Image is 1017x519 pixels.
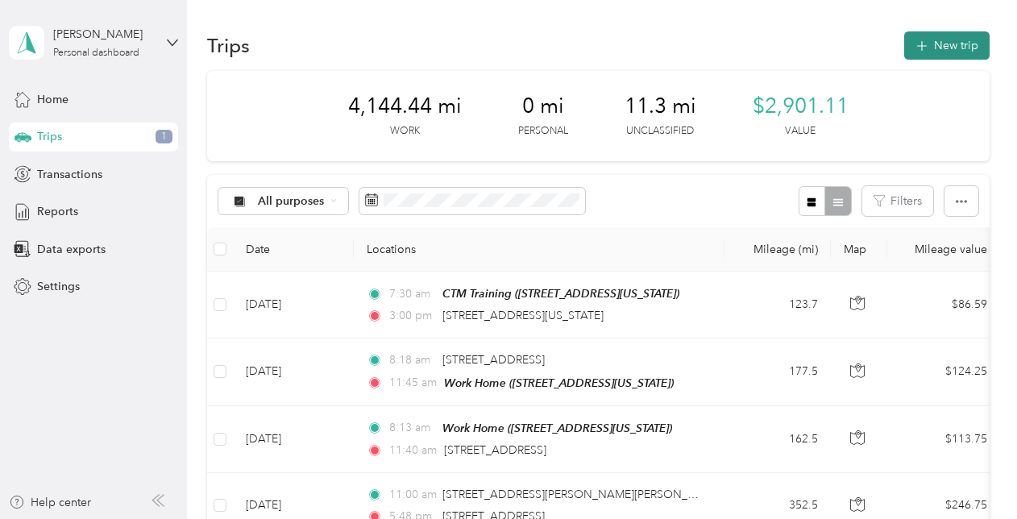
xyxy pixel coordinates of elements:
button: New trip [904,31,990,60]
span: Work Home ([STREET_ADDRESS][US_STATE]) [442,421,672,434]
span: [STREET_ADDRESS][PERSON_NAME][PERSON_NAME] [442,488,724,501]
span: 11:40 am [389,442,437,459]
span: 1 [156,130,172,144]
div: [PERSON_NAME] [53,26,154,43]
span: [STREET_ADDRESS] [442,353,545,367]
span: Home [37,91,68,108]
span: $2,901.11 [753,93,849,119]
th: Map [831,227,887,272]
td: [DATE] [233,406,354,473]
iframe: Everlance-gr Chat Button Frame [927,429,1017,519]
td: 123.7 [724,272,831,338]
span: 11:00 am [389,486,435,504]
span: 11.3 mi [625,93,696,119]
span: [STREET_ADDRESS][US_STATE] [442,309,604,322]
span: Reports [37,203,78,220]
span: 11:45 am [389,374,437,392]
p: Value [785,124,816,139]
div: Personal dashboard [53,48,139,58]
th: Locations [354,227,724,272]
span: CTM Training ([STREET_ADDRESS][US_STATE]) [442,287,679,300]
span: Data exports [37,241,106,258]
th: Mileage value [887,227,1000,272]
td: [DATE] [233,272,354,338]
span: [STREET_ADDRESS] [444,443,546,457]
td: $113.75 [887,406,1000,473]
button: Filters [862,186,933,216]
span: Transactions [37,166,102,183]
td: $86.59 [887,272,1000,338]
button: Help center [9,494,91,511]
span: All purposes [258,196,325,207]
td: $124.25 [887,338,1000,405]
th: Date [233,227,354,272]
td: 162.5 [724,406,831,473]
span: Settings [37,278,80,295]
span: Trips [37,128,62,145]
span: 8:13 am [389,419,435,437]
span: 4,144.44 mi [348,93,462,119]
p: Unclassified [626,124,694,139]
th: Mileage (mi) [724,227,831,272]
span: Work Home ([STREET_ADDRESS][US_STATE]) [444,376,674,389]
h1: Trips [207,37,250,54]
span: 3:00 pm [389,307,435,325]
td: [DATE] [233,338,354,405]
span: 8:18 am [389,351,435,369]
span: 0 mi [522,93,564,119]
td: 177.5 [724,338,831,405]
p: Personal [518,124,568,139]
span: 7:30 am [389,285,435,303]
p: Work [390,124,420,139]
